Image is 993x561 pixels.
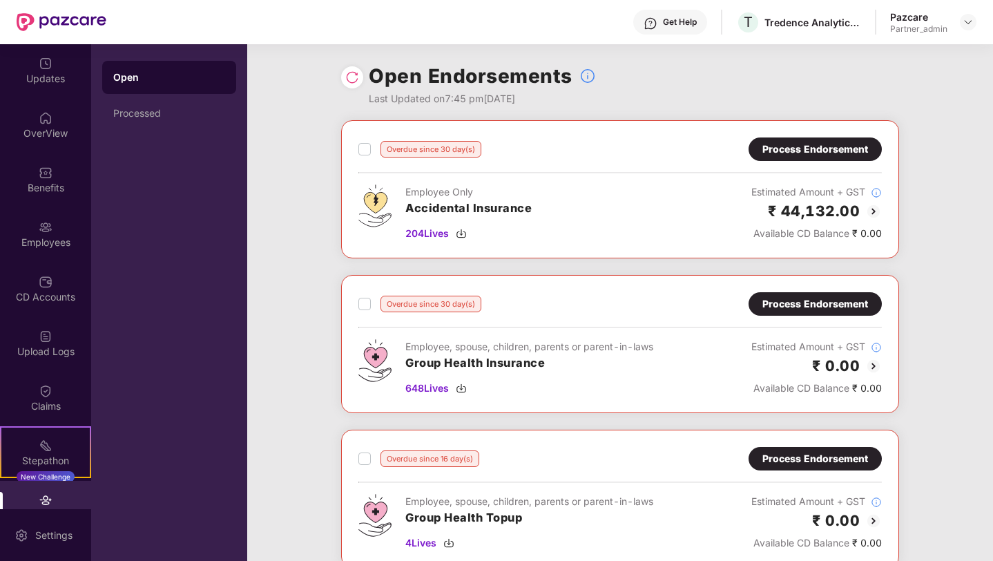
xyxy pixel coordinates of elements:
img: svg+xml;base64,PHN2ZyB4bWxucz0iaHR0cDovL3d3dy53My5vcmcvMjAwMC9zdmciIHdpZHRoPSI0Ny43MTQiIGhlaWdodD... [358,494,392,537]
div: Process Endorsement [762,142,868,157]
h3: Accidental Insurance [405,200,532,218]
div: Tredence Analytics Solutions Private Limited [764,16,861,29]
div: Process Endorsement [762,451,868,466]
div: Get Help [663,17,697,28]
img: svg+xml;base64,PHN2ZyBpZD0iRHJvcGRvd24tMzJ4MzIiIHhtbG5zPSJodHRwOi8vd3d3LnczLm9yZy8yMDAwL3N2ZyIgd2... [963,17,974,28]
img: svg+xml;base64,PHN2ZyB4bWxucz0iaHR0cDovL3d3dy53My5vcmcvMjAwMC9zdmciIHdpZHRoPSI0Ny43MTQiIGhlaWdodD... [358,339,392,382]
div: ₹ 0.00 [751,535,882,551]
div: ₹ 0.00 [751,226,882,241]
img: svg+xml;base64,PHN2ZyB4bWxucz0iaHR0cDovL3d3dy53My5vcmcvMjAwMC9zdmciIHdpZHRoPSIyMSIgaGVpZ2h0PSIyMC... [39,439,52,453]
h2: ₹ 44,132.00 [768,200,860,222]
span: T [744,14,753,30]
div: ₹ 0.00 [751,381,882,396]
h3: Group Health Topup [405,509,653,527]
img: New Pazcare Logo [17,13,106,31]
img: svg+xml;base64,PHN2ZyBpZD0iSW5mb18tXzMyeDMyIiBkYXRhLW5hbWU9IkluZm8gLSAzMngzMiIgeG1sbnM9Imh0dHA6Ly... [579,68,596,84]
img: svg+xml;base64,PHN2ZyBpZD0iU2V0dGluZy0yMHgyMCIgeG1sbnM9Imh0dHA6Ly93d3cudzMub3JnLzIwMDAvc3ZnIiB3aW... [15,529,28,542]
img: svg+xml;base64,PHN2ZyBpZD0iSW5mb18tXzMyeDMyIiBkYXRhLW5hbWU9IkluZm8gLSAzMngzMiIgeG1sbnM9Imh0dHA6Ly... [871,187,882,198]
span: Available CD Balance [753,227,849,239]
h2: ₹ 0.00 [812,509,860,532]
img: svg+xml;base64,PHN2ZyBpZD0iQmFjay0yMHgyMCIgeG1sbnM9Imh0dHA6Ly93d3cudzMub3JnLzIwMDAvc3ZnIiB3aWR0aD... [865,203,882,220]
img: svg+xml;base64,PHN2ZyBpZD0iVXBkYXRlZCIgeG1sbnM9Imh0dHA6Ly93d3cudzMub3JnLzIwMDAvc3ZnIiB3aWR0aD0iMj... [39,57,52,70]
div: Employee, spouse, children, parents or parent-in-laws [405,339,653,354]
span: 204 Lives [405,226,449,241]
div: Estimated Amount + GST [751,184,882,200]
img: svg+xml;base64,PHN2ZyBpZD0iRG93bmxvYWQtMzJ4MzIiIHhtbG5zPSJodHRwOi8vd3d3LnczLm9yZy8yMDAwL3N2ZyIgd2... [456,228,467,239]
img: svg+xml;base64,PHN2ZyBpZD0iQmFjay0yMHgyMCIgeG1sbnM9Imh0dHA6Ly93d3cudzMub3JnLzIwMDAvc3ZnIiB3aWR0aD... [865,358,882,374]
img: svg+xml;base64,PHN2ZyBpZD0iRG93bmxvYWQtMzJ4MzIiIHhtbG5zPSJodHRwOi8vd3d3LnczLm9yZy8yMDAwL3N2ZyIgd2... [456,383,467,394]
div: Last Updated on 7:45 pm[DATE] [369,91,596,106]
span: 4 Lives [405,535,436,551]
div: Estimated Amount + GST [751,339,882,354]
img: svg+xml;base64,PHN2ZyBpZD0iUmVsb2FkLTMyeDMyIiB4bWxucz0iaHR0cDovL3d3dy53My5vcmcvMjAwMC9zdmciIHdpZH... [345,70,359,84]
img: svg+xml;base64,PHN2ZyBpZD0iSG9tZSIgeG1sbnM9Imh0dHA6Ly93d3cudzMub3JnLzIwMDAvc3ZnIiB3aWR0aD0iMjAiIG... [39,111,52,125]
div: Employee, spouse, children, parents or parent-in-laws [405,494,653,509]
div: New Challenge [17,471,75,482]
img: svg+xml;base64,PHN2ZyBpZD0iRW5kb3JzZW1lbnRzIiB4bWxucz0iaHR0cDovL3d3dy53My5vcmcvMjAwMC9zdmciIHdpZH... [39,493,52,507]
div: Processed [113,108,225,119]
div: Pazcare [890,10,947,23]
img: svg+xml;base64,PHN2ZyBpZD0iSW5mb18tXzMyeDMyIiBkYXRhLW5hbWU9IkluZm8gLSAzMngzMiIgeG1sbnM9Imh0dHA6Ly... [871,497,882,508]
div: Estimated Amount + GST [751,494,882,509]
img: svg+xml;base64,PHN2ZyBpZD0iQmFjay0yMHgyMCIgeG1sbnM9Imh0dHA6Ly93d3cudzMub3JnLzIwMDAvc3ZnIiB3aWR0aD... [865,513,882,529]
h3: Group Health Insurance [405,354,653,372]
img: svg+xml;base64,PHN2ZyBpZD0iSGVscC0zMngzMiIgeG1sbnM9Imh0dHA6Ly93d3cudzMub3JnLzIwMDAvc3ZnIiB3aWR0aD... [644,17,657,30]
div: Process Endorsement [762,296,868,312]
div: Overdue since 30 day(s) [380,296,481,312]
div: Partner_admin [890,23,947,35]
img: svg+xml;base64,PHN2ZyBpZD0iRW1wbG95ZWVzIiB4bWxucz0iaHR0cDovL3d3dy53My5vcmcvMjAwMC9zdmciIHdpZHRoPS... [39,220,52,234]
div: Open [113,70,225,84]
img: svg+xml;base64,PHN2ZyBpZD0iRG93bmxvYWQtMzJ4MzIiIHhtbG5zPSJodHRwOi8vd3d3LnczLm9yZy8yMDAwL3N2ZyIgd2... [443,538,454,549]
h2: ₹ 0.00 [812,354,860,377]
div: Stepathon [1,454,90,468]
span: Available CD Balance [753,537,849,549]
div: Overdue since 30 day(s) [380,141,481,158]
img: svg+xml;base64,PHN2ZyBpZD0iVXBsb2FkX0xvZ3MiIGRhdGEtbmFtZT0iVXBsb2FkIExvZ3MiIHhtbG5zPSJodHRwOi8vd3... [39,330,52,343]
div: Settings [31,529,77,542]
img: svg+xml;base64,PHN2ZyBpZD0iSW5mb18tXzMyeDMyIiBkYXRhLW5hbWU9IkluZm8gLSAzMngzMiIgeG1sbnM9Imh0dHA6Ly... [871,342,882,353]
div: Employee Only [405,184,532,200]
img: svg+xml;base64,PHN2ZyBpZD0iQ0RfQWNjb3VudHMiIGRhdGEtbmFtZT0iQ0QgQWNjb3VudHMiIHhtbG5zPSJodHRwOi8vd3... [39,275,52,289]
div: Overdue since 16 day(s) [380,450,479,467]
img: svg+xml;base64,PHN2ZyB4bWxucz0iaHR0cDovL3d3dy53My5vcmcvMjAwMC9zdmciIHdpZHRoPSI0OS4zMjEiIGhlaWdodD... [358,184,392,227]
span: 648 Lives [405,381,449,396]
h1: Open Endorsements [369,61,572,91]
img: svg+xml;base64,PHN2ZyBpZD0iQ2xhaW0iIHhtbG5zPSJodHRwOi8vd3d3LnczLm9yZy8yMDAwL3N2ZyIgd2lkdGg9IjIwIi... [39,384,52,398]
span: Available CD Balance [753,382,849,394]
img: svg+xml;base64,PHN2ZyBpZD0iQmVuZWZpdHMiIHhtbG5zPSJodHRwOi8vd3d3LnczLm9yZy8yMDAwL3N2ZyIgd2lkdGg9Ij... [39,166,52,180]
